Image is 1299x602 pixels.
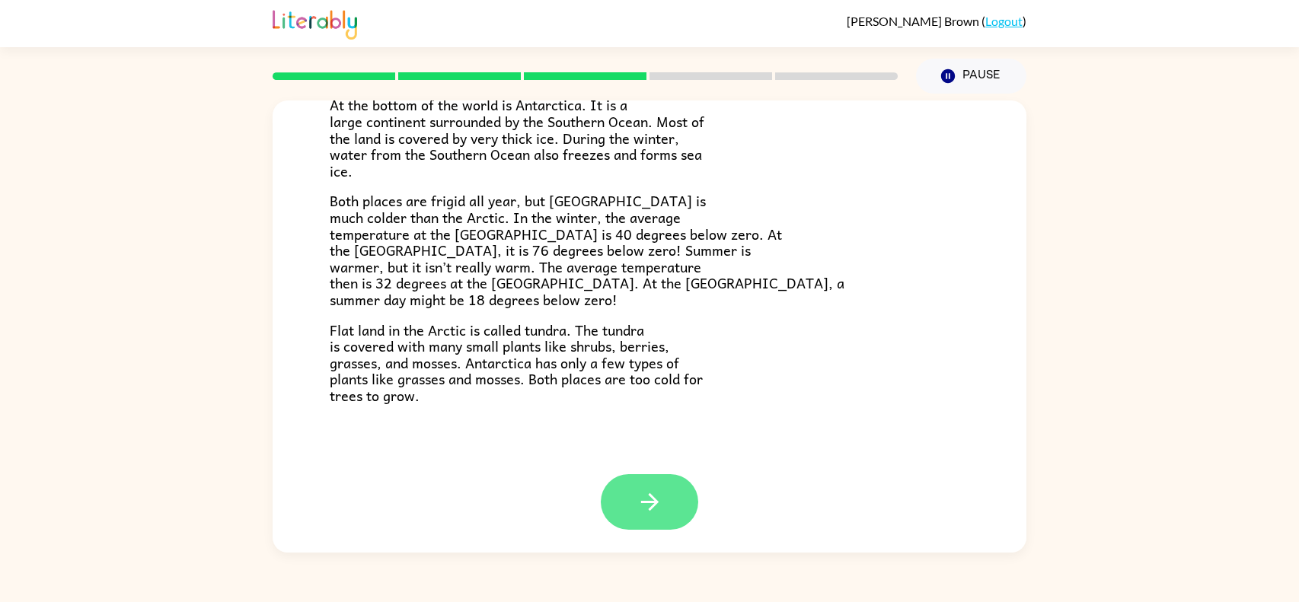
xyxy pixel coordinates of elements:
button: Pause [916,59,1026,94]
span: Flat land in the Arctic is called tundra. The tundra is covered with many small plants like shrub... [330,319,703,406]
span: At the bottom of the world is Antarctica. It is a large continent surrounded by the Southern Ocea... [330,94,704,181]
span: [PERSON_NAME] Brown [847,14,981,28]
div: ( ) [847,14,1026,28]
img: Literably [273,6,357,40]
a: Logout [985,14,1023,28]
span: Both places are frigid all year, but [GEOGRAPHIC_DATA] is much colder than the Arctic. In the win... [330,190,844,311]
